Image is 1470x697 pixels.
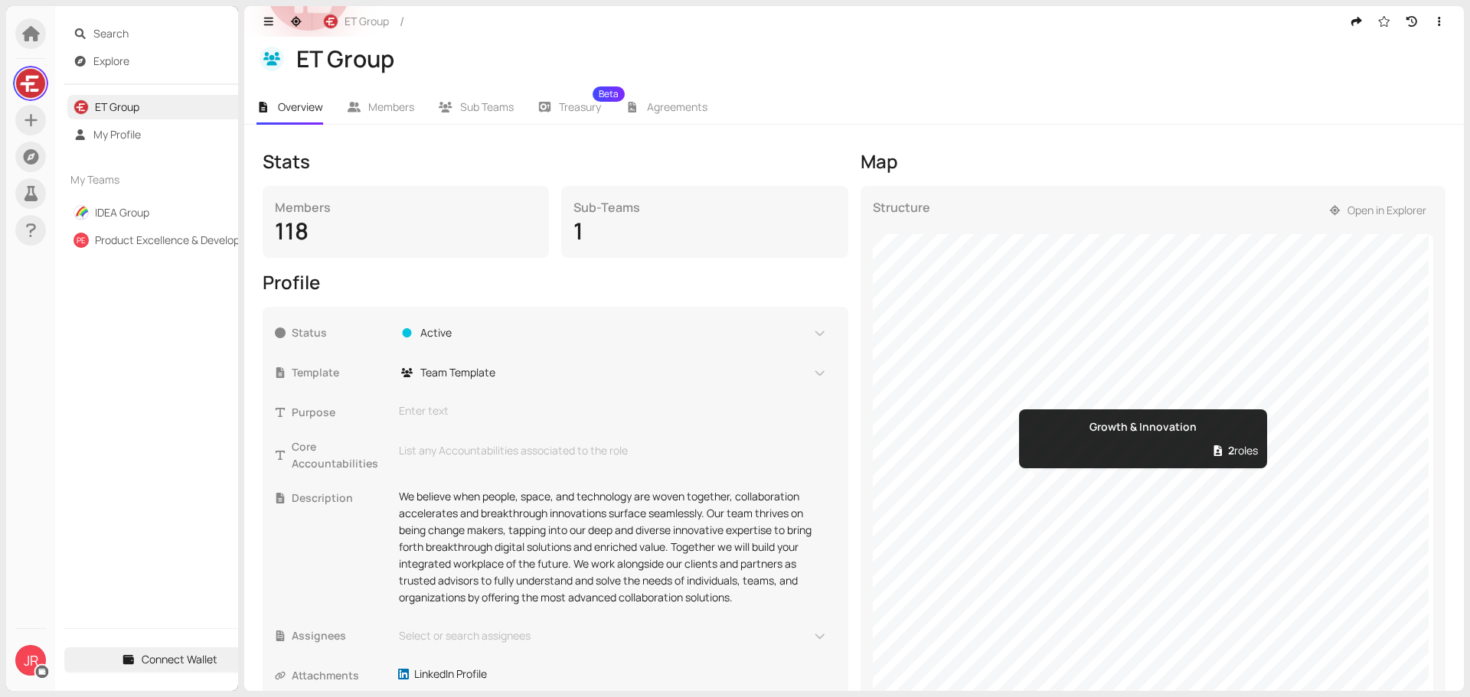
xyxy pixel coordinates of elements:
sup: Beta [593,86,625,102]
a: Product Excellence & Development [95,233,266,247]
span: Status [292,324,390,341]
button: Open in Explorer [1321,198,1434,223]
span: Connect Wallet [142,651,217,668]
a: ET Group [95,99,139,114]
span: Open in Explorer [1347,202,1426,219]
div: Sub-Teams [573,198,835,217]
span: Template [292,364,390,381]
button: ET Group [315,9,397,34]
div: My Teams [64,162,275,197]
span: Attachments [292,667,390,684]
span: Select or search assignees [394,627,531,644]
div: Structure [873,198,930,234]
span: Active [420,324,452,341]
span: ET Group [345,13,389,30]
div: ET Group [296,44,1442,73]
a: LinkedIn Profile [397,666,487,682]
span: Members [368,99,414,114]
span: Treasury [559,102,601,112]
span: Overview [278,99,323,114]
div: List any Accountabilities associated to the role [399,442,827,459]
div: Members [275,198,537,217]
div: 1 [573,217,835,246]
img: r-RjKx4yED.jpeg [324,15,338,28]
div: 118 [275,217,537,246]
img: LsfHRQdbm8.jpeg [16,69,45,98]
span: My Teams [70,171,242,188]
a: IDEA Group [95,205,149,220]
button: Connect Wallet [64,647,275,672]
span: Team Template [420,364,495,381]
span: Purpose [292,404,390,421]
span: Agreements [647,99,707,114]
span: Description [292,490,390,506]
div: Stats [263,149,848,174]
span: JR [24,645,38,676]
span: Core Accountabilities [292,438,390,472]
a: My Profile [93,127,141,142]
span: Search [93,21,266,46]
div: Profile [263,270,848,295]
div: LinkedIn Profile [414,666,487,682]
div: Enter text [399,402,827,419]
div: Map [861,149,1446,174]
span: Assignees [292,627,390,644]
p: We believe when people, space, and technology are woven together, collaboration accelerates and b... [399,488,827,606]
span: Sub Teams [460,99,514,114]
a: Explore [93,54,129,68]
